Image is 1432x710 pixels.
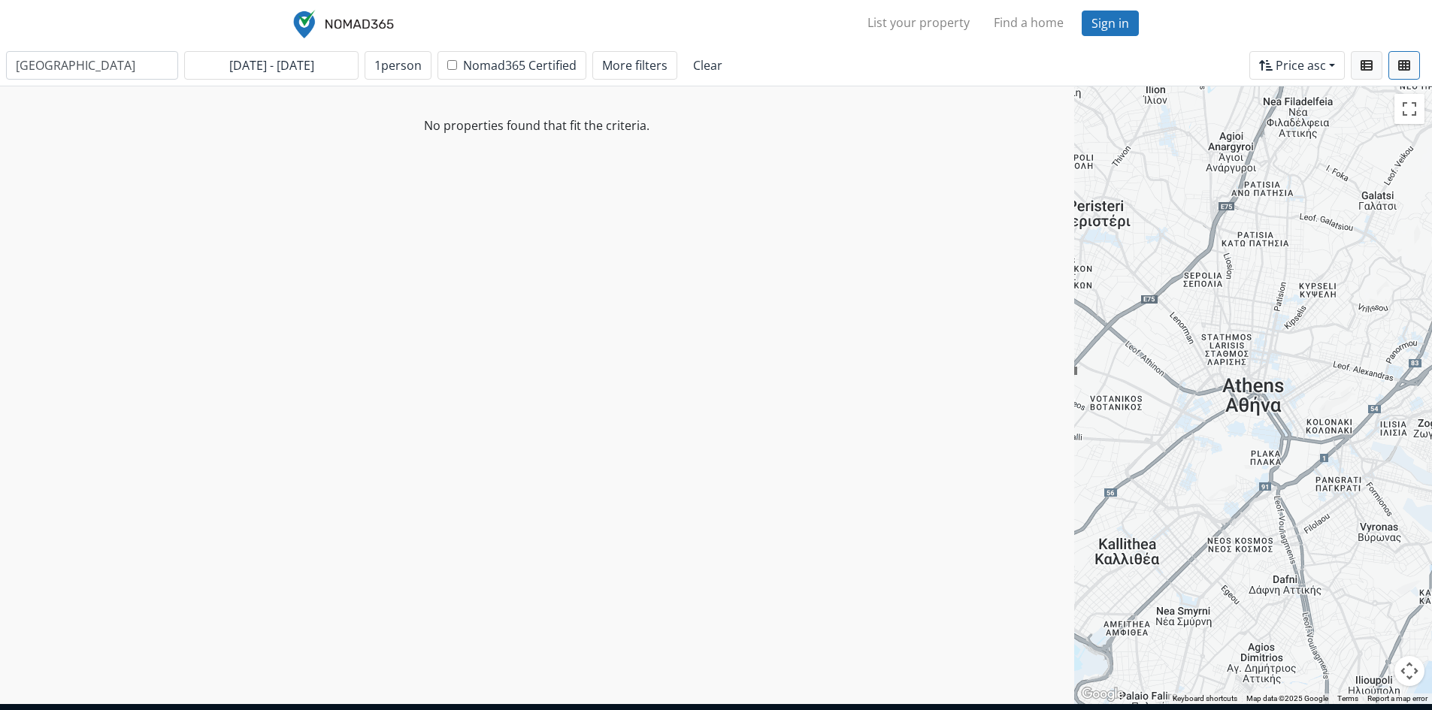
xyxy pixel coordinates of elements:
span: person [381,57,422,74]
a: Find a home [982,8,1076,38]
button: 1person [365,51,431,80]
a: Clear [683,51,732,80]
img: Tourmie Stay logo blue [293,10,394,38]
button: Map camera controls [1394,656,1424,686]
button: Price asc [1249,51,1345,80]
button: Nomad365 Certified [437,51,586,80]
span: Map data ©2025 Google [1246,694,1328,702]
span: Price asc [1276,57,1326,74]
span: 1 [374,57,422,74]
a: Report a map error [1367,694,1427,702]
a: Open this area in Google Maps (opens a new window) [1078,684,1128,704]
input: Location [6,51,178,80]
img: Google [1078,684,1128,704]
a: List your property [855,8,982,38]
button: More filters [592,51,677,80]
input: Move-in & move-out date [184,51,359,80]
button: Toggle fullscreen view [1394,94,1424,124]
button: Keyboard shortcuts [1173,693,1237,704]
span: More filters [602,57,668,74]
a: Terms (opens in new tab) [1337,694,1358,702]
a: Sign in [1082,11,1139,36]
